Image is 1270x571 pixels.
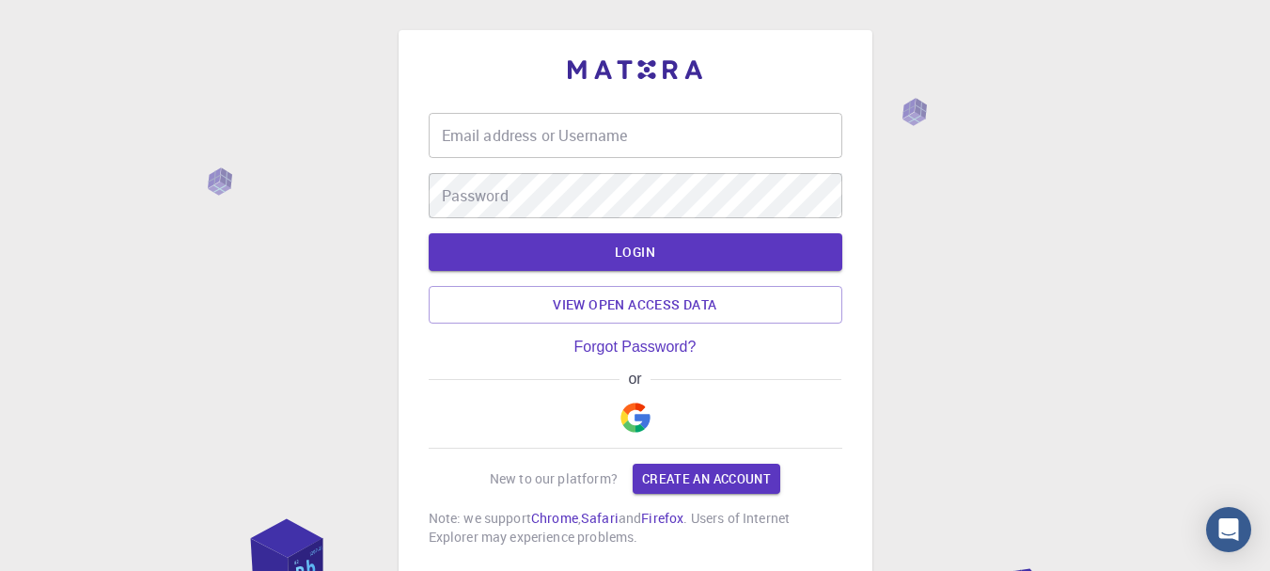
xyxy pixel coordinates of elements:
[531,509,578,527] a: Chrome
[574,339,697,356] a: Forgot Password?
[429,509,842,547] p: Note: we support , and . Users of Internet Explorer may experience problems.
[620,403,651,433] img: Google
[429,286,842,324] a: View open access data
[429,233,842,271] button: LOGIN
[490,469,618,488] p: New to our platform?
[619,371,651,388] span: or
[641,509,683,527] a: Firefox
[581,509,619,527] a: Safari
[633,464,780,494] a: Create an account
[1206,507,1251,552] div: Open Intercom Messenger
